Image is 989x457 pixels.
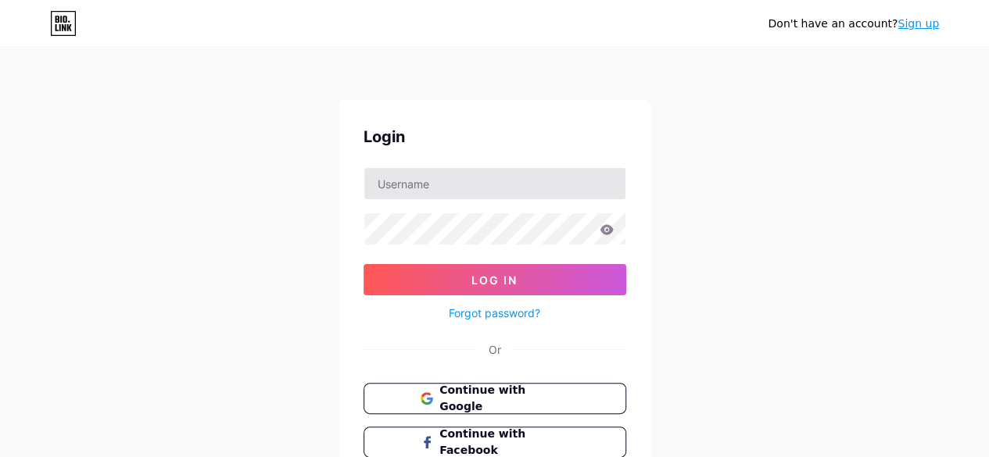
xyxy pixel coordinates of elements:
span: Log In [471,273,518,287]
input: Username [364,168,625,199]
button: Log In [364,264,626,295]
a: Sign up [898,17,939,30]
div: Login [364,125,626,148]
div: Don't have an account? [768,16,939,32]
button: Continue with Google [364,383,626,414]
div: Or [489,341,501,358]
a: Forgot password? [449,305,540,321]
span: Continue with Google [439,382,568,415]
